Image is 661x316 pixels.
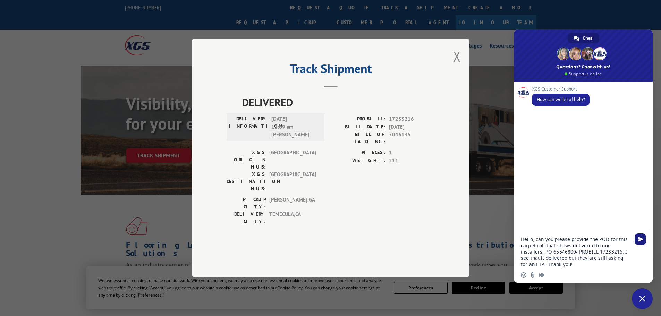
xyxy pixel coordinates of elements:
[539,272,544,278] span: Audio message
[269,171,316,193] span: [GEOGRAPHIC_DATA]
[635,233,646,245] span: Send
[229,116,268,139] label: DELIVERY INFORMATION:
[331,157,385,165] label: WEIGHT:
[242,95,435,110] span: DELIVERED
[632,288,653,309] div: Close chat
[389,123,435,131] span: [DATE]
[331,149,385,157] label: PIECES:
[532,87,590,92] span: XGS Customer Support
[331,116,385,123] label: PROBILL:
[227,171,266,193] label: XGS DESTINATION HUB:
[227,64,435,77] h2: Track Shipment
[521,236,630,267] textarea: Compose your message...
[583,33,592,43] span: Chat
[227,196,266,211] label: PICKUP CITY:
[269,149,316,171] span: [GEOGRAPHIC_DATA]
[269,196,316,211] span: [PERSON_NAME] , GA
[331,123,385,131] label: BILL DATE:
[568,33,599,43] div: Chat
[389,157,435,165] span: 211
[227,211,266,225] label: DELIVERY CITY:
[453,47,461,66] button: Close modal
[331,131,385,146] label: BILL OF LADING:
[389,131,435,146] span: 7046135
[389,149,435,157] span: 1
[521,272,526,278] span: Insert an emoji
[389,116,435,123] span: 17233216
[537,96,585,102] span: How can we be of help?
[530,272,535,278] span: Send a file
[227,149,266,171] label: XGS ORIGIN HUB:
[269,211,316,225] span: TEMECULA , CA
[271,116,318,139] span: [DATE] 11:09 am [PERSON_NAME]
